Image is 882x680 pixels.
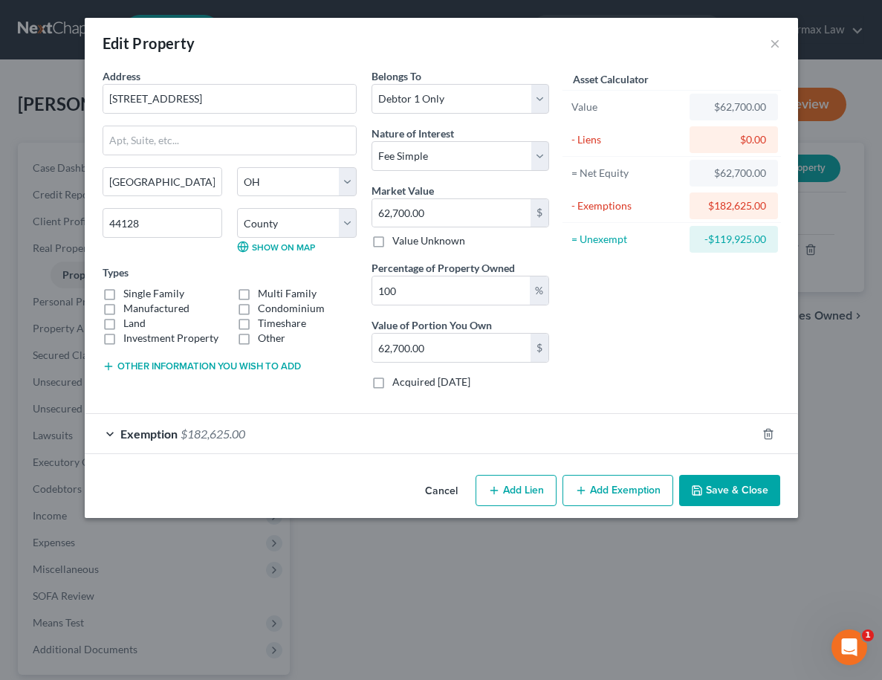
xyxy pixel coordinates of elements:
iframe: Intercom live chat [831,629,867,665]
input: 0.00 [372,276,530,305]
label: Investment Property [123,331,218,346]
label: Multi Family [258,286,317,301]
label: Single Family [123,286,184,301]
div: - Liens [571,132,684,147]
div: $ [531,199,548,227]
a: Show on Map [237,241,315,253]
label: Types [103,265,129,280]
label: Asset Calculator [573,71,649,87]
label: Timeshare [258,316,306,331]
label: Manufactured [123,301,189,316]
button: Add Lien [476,475,557,506]
div: $182,625.00 [701,198,766,213]
span: 1 [862,629,874,641]
div: % [530,276,548,305]
input: Apt, Suite, etc... [103,126,356,155]
label: Acquired [DATE] [392,375,470,389]
div: Value [571,100,684,114]
div: $62,700.00 [701,166,766,181]
span: Address [103,70,140,82]
div: = Unexempt [571,232,684,247]
div: $ [531,334,548,362]
button: Other information you wish to add [103,360,301,372]
input: Enter zip... [103,208,222,238]
button: Add Exemption [562,475,673,506]
div: = Net Equity [571,166,684,181]
label: Land [123,316,146,331]
div: $0.00 [701,132,766,147]
button: × [770,34,780,52]
input: 0.00 [372,334,531,362]
label: Nature of Interest [372,126,454,141]
button: Save & Close [679,475,780,506]
span: $182,625.00 [181,427,245,441]
div: - Exemptions [571,198,684,213]
label: Value Unknown [392,233,465,248]
label: Other [258,331,285,346]
input: 0.00 [372,199,531,227]
label: Market Value [372,183,434,198]
label: Value of Portion You Own [372,317,492,333]
div: $62,700.00 [701,100,766,114]
span: Exemption [120,427,178,441]
span: Belongs To [372,70,421,82]
input: Enter address... [103,85,356,113]
div: -$119,925.00 [701,232,766,247]
input: Enter city... [103,168,221,196]
label: Percentage of Property Owned [372,260,515,276]
div: Edit Property [103,33,195,54]
label: Condominium [258,301,325,316]
button: Cancel [413,476,470,506]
